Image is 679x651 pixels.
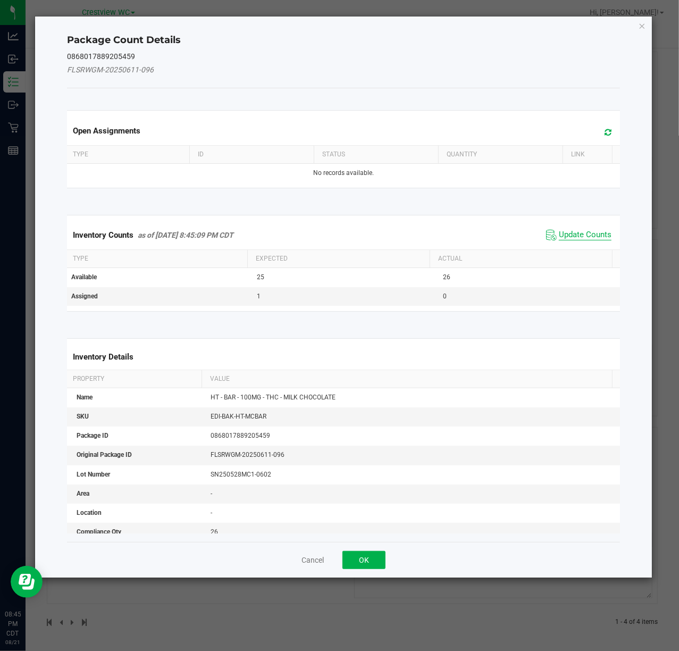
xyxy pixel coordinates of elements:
[77,490,89,497] span: Area
[73,126,140,136] span: Open Assignments
[211,509,212,516] span: -
[71,293,98,300] span: Assigned
[256,255,288,262] span: Expected
[211,471,271,478] span: SN250528MC1-0602
[11,566,43,598] iframe: Resource center
[77,528,121,536] span: Compliance Qty
[65,164,623,182] td: No records available.
[301,555,324,565] button: Cancel
[571,151,585,158] span: Link
[73,151,88,158] span: Type
[443,293,447,300] span: 0
[639,19,646,32] button: Close
[77,413,89,420] span: SKU
[77,471,110,478] span: Lot Number
[77,394,93,401] span: Name
[71,273,97,281] span: Available
[73,375,104,382] span: Property
[257,273,264,281] span: 25
[211,451,284,458] span: FLSRWGM-20250611-096
[211,394,336,401] span: HT - BAR - 100MG - THC - MILK CHOCOLATE
[67,66,621,74] h5: FLSRWGM-20250611-096
[211,490,212,497] span: -
[211,413,266,420] span: EDI-BAK-HT-MCBAR
[257,293,261,300] span: 1
[138,231,233,239] span: as of [DATE] 8:45:09 PM CDT
[77,451,132,458] span: Original Package ID
[447,151,477,158] span: Quantity
[559,230,611,240] span: Update Counts
[73,255,88,262] span: Type
[67,53,621,61] h5: 0868017889205459
[439,255,463,262] span: Actual
[77,432,108,439] span: Package ID
[67,34,621,47] h4: Package Count Details
[210,375,230,382] span: Value
[443,273,450,281] span: 26
[342,551,385,569] button: OK
[322,151,345,158] span: Status
[73,230,133,240] span: Inventory Counts
[198,151,204,158] span: ID
[211,528,218,536] span: 26
[73,352,133,362] span: Inventory Details
[77,509,102,516] span: Location
[211,432,270,439] span: 0868017889205459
